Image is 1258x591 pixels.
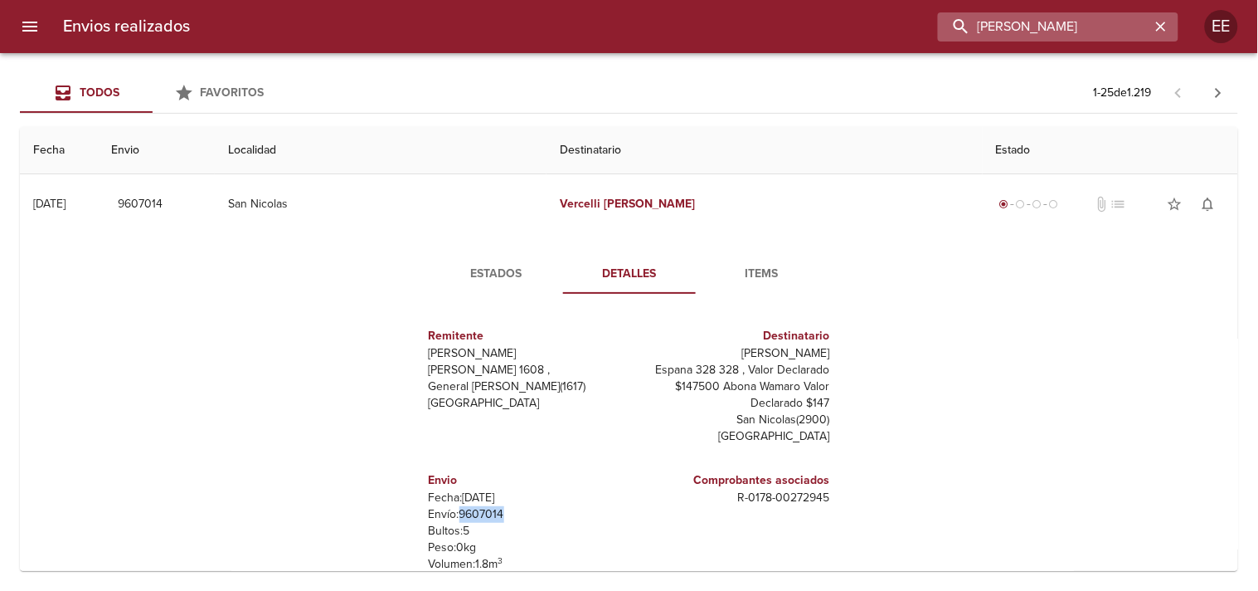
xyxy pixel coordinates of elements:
[33,197,66,211] div: [DATE]
[429,506,623,523] p: Envío: 9607014
[999,199,1009,209] span: radio_button_checked
[429,327,623,345] h6: Remitente
[1205,10,1238,43] div: Abrir información de usuario
[546,127,983,174] th: Destinatario
[429,379,623,395] p: General [PERSON_NAME] ( 1617 )
[20,127,98,174] th: Fecha
[201,85,265,100] span: Favoritos
[429,490,623,506] p: Fecha: [DATE]
[1158,188,1192,221] button: Agregar a favoritos
[429,395,623,412] p: [GEOGRAPHIC_DATA]
[10,7,50,46] button: menu
[1110,196,1127,212] span: No tiene pedido asociado
[636,412,830,428] p: San Nicolas ( 2900 )
[983,127,1238,174] th: Estado
[1205,10,1238,43] div: EE
[98,127,215,174] th: Envio
[1158,84,1198,100] span: Pagina anterior
[1094,196,1110,212] span: No tiene documentos adjuntos
[111,189,169,220] button: 9607014
[215,174,546,234] td: San Nicolas
[560,197,600,211] em: Vercelli
[636,345,830,362] p: [PERSON_NAME]
[215,127,546,174] th: Localidad
[440,264,553,285] span: Estados
[1032,199,1042,209] span: radio_button_unchecked
[636,490,830,506] p: R - 0178 - 00272945
[429,556,623,573] p: Volumen: 1.8 m
[429,540,623,556] p: Peso: 0 kg
[20,73,285,113] div: Tabs Envios
[1200,196,1217,212] span: notifications_none
[636,471,830,490] h6: Comprobantes asociados
[1094,85,1152,101] p: 1 - 25 de 1.219
[636,428,830,445] p: [GEOGRAPHIC_DATA]
[573,264,686,285] span: Detalles
[636,362,830,412] p: Espana 328 328 , Valor Declarado $147500 Abona Wamaro Valor Declarado $147
[604,197,696,211] em: [PERSON_NAME]
[1167,196,1183,212] span: star_border
[498,555,503,566] sup: 3
[938,12,1150,42] input: buscar
[429,471,623,490] h6: Envio
[429,362,623,379] p: [PERSON_NAME] 1608 ,
[118,194,163,215] span: 9607014
[996,196,1062,212] div: Generado
[429,345,623,362] p: [PERSON_NAME]
[63,13,190,40] h6: Envios realizados
[706,264,818,285] span: Items
[1049,199,1059,209] span: radio_button_unchecked
[430,254,828,294] div: Tabs detalle de guia
[80,85,119,100] span: Todos
[1016,199,1026,209] span: radio_button_unchecked
[429,523,623,540] p: Bultos: 5
[636,327,830,345] h6: Destinatario
[1192,188,1225,221] button: Activar notificaciones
